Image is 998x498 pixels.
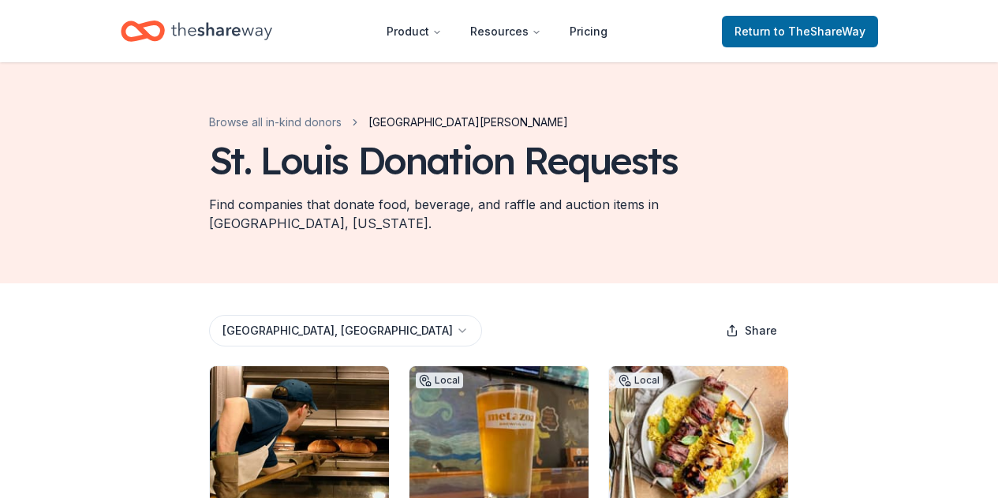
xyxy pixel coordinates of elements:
[209,138,678,182] div: St. Louis Donation Requests
[209,113,568,132] nav: breadcrumb
[458,16,554,47] button: Resources
[722,16,878,47] a: Returnto TheShareWay
[374,16,454,47] button: Product
[416,373,463,388] div: Local
[374,13,620,50] nav: Main
[209,113,342,132] a: Browse all in-kind donors
[368,113,568,132] span: [GEOGRAPHIC_DATA][PERSON_NAME]
[209,195,790,233] div: Find companies that donate food, beverage, and raffle and auction items in [GEOGRAPHIC_DATA], [US...
[774,24,865,38] span: to TheShareWay
[557,16,620,47] a: Pricing
[615,373,663,388] div: Local
[745,321,777,340] span: Share
[734,22,865,41] span: Return
[713,315,790,346] button: Share
[121,13,272,50] a: Home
